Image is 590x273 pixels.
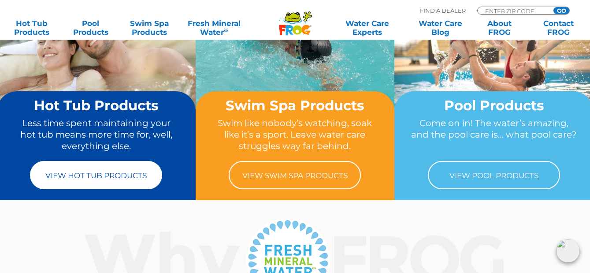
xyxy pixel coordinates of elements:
h2: Pool Products [411,98,576,113]
input: GO [553,7,569,14]
a: View Swim Spa Products [229,161,361,189]
p: Find A Dealer [420,7,466,15]
a: Water CareBlog [418,19,464,37]
a: View Pool Products [428,161,560,189]
h2: Swim Spa Products [212,98,378,113]
a: Fresh MineralWater∞ [186,19,243,37]
img: openIcon [557,239,579,262]
p: Less time spent maintaining your hot tub means more time for, well, everything else. [14,117,179,152]
a: Swim SpaProducts [126,19,172,37]
sup: ∞ [224,27,228,34]
a: AboutFROG [476,19,522,37]
input: Zip Code Form [484,7,544,15]
a: Hot TubProducts [9,19,55,37]
a: PoolProducts [68,19,114,37]
a: View Hot Tub Products [30,161,162,189]
a: ContactFROG [535,19,581,37]
h2: Hot Tub Products [14,98,179,113]
a: Water CareExperts [330,19,404,37]
p: Come on in! The water’s amazing, and the pool care is… what pool care? [411,117,576,152]
p: Swim like nobody’s watching, soak like it’s a sport. Leave water care struggles way far behind. [212,117,378,152]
